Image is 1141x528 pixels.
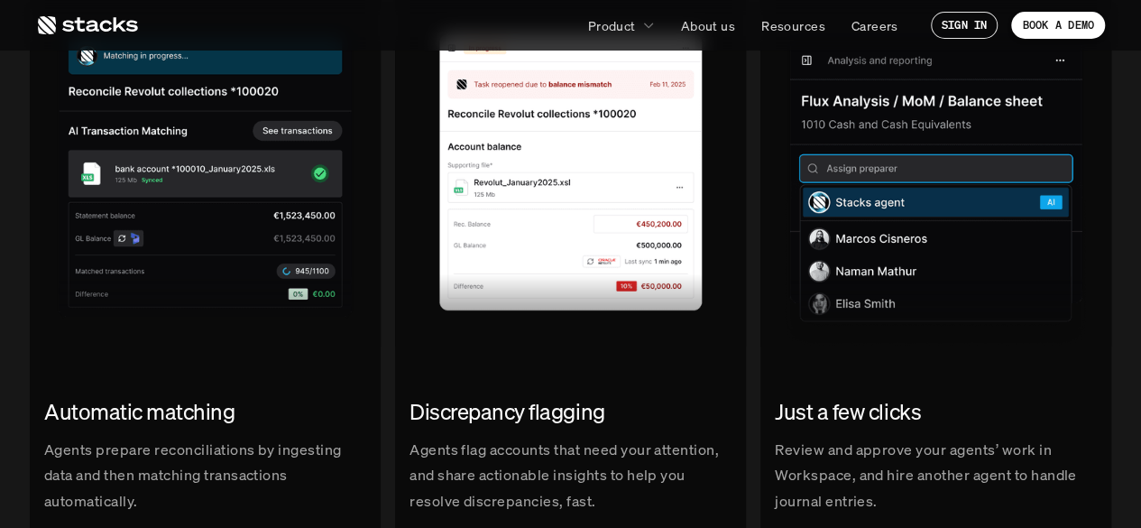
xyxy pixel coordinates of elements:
[588,16,636,35] p: Product
[44,397,366,428] h2: Automatic matching
[775,436,1097,514] p: Review and approve your agents’ work in Workspace, and hire another agent to handle journal entries.
[841,9,909,42] a: Careers
[775,397,1097,428] h2: Just a few clicks
[931,12,998,39] a: SIGN IN
[1011,12,1105,39] a: BOOK A DEMO
[1022,19,1094,32] p: BOOK A DEMO
[761,16,825,35] p: Resources
[670,9,746,42] a: About us
[681,16,735,35] p: About us
[942,19,988,32] p: SIGN IN
[750,9,836,42] a: Resources
[213,344,292,357] a: Privacy Policy
[409,397,732,428] h2: Discrepancy flagging
[44,436,366,514] p: Agents prepare reconciliations by ingesting data and then matching transactions automatically.
[409,436,732,514] p: Agents flag accounts that need your attention, and share actionable insights to help you resolve ...
[851,16,898,35] p: Careers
